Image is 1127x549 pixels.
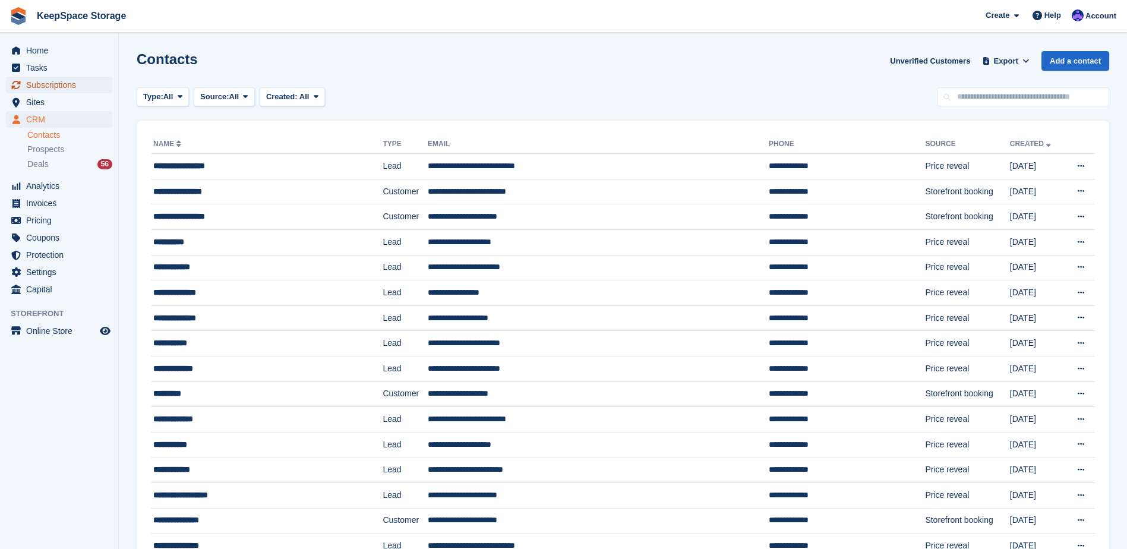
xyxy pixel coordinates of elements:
td: Price reveal [925,280,1009,306]
a: menu [6,77,112,93]
span: Settings [26,264,97,280]
a: Created [1010,140,1053,148]
button: Export [980,51,1032,71]
td: Customer [383,179,428,204]
td: [DATE] [1010,356,1064,381]
span: Created: [266,92,298,101]
a: menu [6,247,112,263]
td: Price reveal [925,457,1009,483]
td: Price reveal [925,356,1009,381]
td: Lead [383,457,428,483]
th: Phone [769,135,925,154]
td: [DATE] [1010,508,1064,534]
a: menu [6,212,112,229]
a: menu [6,111,112,128]
th: Email [428,135,769,154]
a: Prospects [27,143,112,156]
span: Create [986,10,1009,21]
td: [DATE] [1010,331,1064,356]
td: Lead [383,407,428,433]
td: Price reveal [925,407,1009,433]
td: Price reveal [925,331,1009,356]
span: Coupons [26,229,97,246]
a: Preview store [98,324,112,338]
a: menu [6,42,112,59]
td: Price reveal [925,305,1009,331]
span: Online Store [26,323,97,339]
span: Source: [200,91,229,103]
span: Home [26,42,97,59]
button: Created: All [260,87,325,107]
a: Contacts [27,130,112,141]
span: Analytics [26,178,97,194]
td: Storefront booking [925,204,1009,230]
span: Help [1044,10,1061,21]
td: [DATE] [1010,179,1064,204]
td: Storefront booking [925,179,1009,204]
td: Lead [383,356,428,381]
td: Storefront booking [925,508,1009,534]
a: menu [6,195,112,212]
span: Tasks [26,59,97,76]
a: menu [6,264,112,280]
img: Chloe Clark [1072,10,1084,21]
h1: Contacts [137,51,198,67]
button: Source: All [194,87,255,107]
span: Invoices [26,195,97,212]
td: Lead [383,482,428,508]
td: Customer [383,381,428,407]
th: Type [383,135,428,154]
a: KeepSpace Storage [32,6,131,26]
td: Customer [383,508,428,534]
td: [DATE] [1010,280,1064,306]
td: [DATE] [1010,305,1064,331]
span: CRM [26,111,97,128]
td: [DATE] [1010,432,1064,457]
span: Protection [26,247,97,263]
td: Price reveal [925,154,1009,179]
a: menu [6,281,112,298]
td: [DATE] [1010,482,1064,508]
a: menu [6,94,112,111]
div: 56 [97,159,112,169]
td: [DATE] [1010,255,1064,280]
img: stora-icon-8386f47178a22dfd0bd8f6a31ec36ba5ce8667c1dd55bd0f319d3a0aa187defe.svg [10,7,27,25]
span: All [299,92,310,101]
td: Lead [383,154,428,179]
th: Source [925,135,1009,154]
span: Export [994,55,1018,67]
a: Unverified Customers [885,51,975,71]
td: [DATE] [1010,154,1064,179]
td: [DATE] [1010,407,1064,433]
td: Lead [383,280,428,306]
td: [DATE] [1010,229,1064,255]
a: menu [6,229,112,246]
a: Deals 56 [27,158,112,171]
span: Sites [26,94,97,111]
button: Type: All [137,87,189,107]
span: Subscriptions [26,77,97,93]
a: menu [6,323,112,339]
td: Storefront booking [925,381,1009,407]
td: Lead [383,331,428,356]
span: All [229,91,239,103]
a: Name [153,140,184,148]
span: All [163,91,173,103]
span: Prospects [27,144,64,155]
span: Deals [27,159,49,170]
span: Pricing [26,212,97,229]
td: Lead [383,305,428,331]
a: Add a contact [1041,51,1109,71]
td: Price reveal [925,255,1009,280]
a: menu [6,59,112,76]
span: Type: [143,91,163,103]
span: Storefront [11,308,118,320]
a: menu [6,178,112,194]
td: Lead [383,255,428,280]
td: [DATE] [1010,204,1064,230]
td: Customer [383,204,428,230]
td: Lead [383,432,428,457]
span: Capital [26,281,97,298]
td: Price reveal [925,432,1009,457]
td: [DATE] [1010,457,1064,483]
